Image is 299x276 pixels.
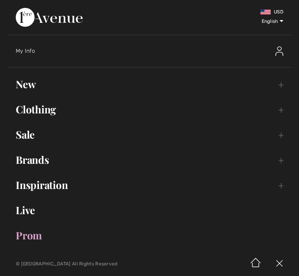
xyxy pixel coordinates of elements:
a: Sale [8,126,291,143]
span: My Info [16,48,35,54]
img: 1ère Avenue [16,8,83,27]
a: My InfoMy Info [16,39,291,64]
p: © [GEOGRAPHIC_DATA] All Rights Reserved [16,261,176,267]
a: Inspiration [8,176,291,194]
img: My Info [275,46,283,56]
a: Brands [8,151,291,169]
a: Live [8,202,291,219]
a: New [8,76,291,93]
img: Home [244,252,268,276]
div: USD [177,8,283,16]
a: Clothing [8,101,291,118]
img: X [268,252,291,276]
a: Prom [8,227,291,244]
